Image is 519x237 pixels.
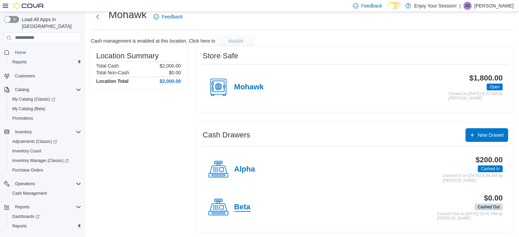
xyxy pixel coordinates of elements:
[1,127,84,137] button: Inventory
[12,116,33,121] span: Promotions
[10,189,49,197] a: Cash Management
[448,92,503,101] p: Closed on [DATE] 8:31 AM by [PERSON_NAME]
[12,148,41,154] span: Inventory Count
[7,221,84,231] button: Reports
[487,84,503,90] span: Open
[12,48,81,57] span: Home
[10,222,29,230] a: Reports
[10,105,48,113] a: My Catalog (Beta)
[490,84,500,90] span: Open
[478,204,500,210] span: Cashed Out
[414,2,457,10] p: Enjoy Your Session!
[14,2,44,9] img: Cova
[203,52,238,60] h3: Store Safe
[169,70,181,75] p: $0.00
[478,132,504,138] span: New Drawer
[96,78,129,84] h4: Location Total
[463,2,472,10] div: Jason Grondin
[96,70,129,75] h6: Total Non-Cash
[12,106,45,112] span: My Catalog (Beta)
[388,2,402,9] input: Dark Mode
[10,189,81,197] span: Cash Management
[1,179,84,189] button: Operations
[160,78,181,84] h4: $2,000.00
[12,180,81,188] span: Operations
[10,166,81,174] span: Purchase Orders
[12,191,47,196] span: Cash Management
[160,63,181,69] p: $2,000.00
[10,166,46,174] a: Purchase Orders
[12,214,40,219] span: Dashboards
[465,2,470,10] span: JG
[10,137,81,146] span: Adjustments (Classic)
[469,74,503,82] h3: $1,800.00
[10,95,81,103] span: My Catalog (Classic)
[10,212,81,221] span: Dashboards
[234,165,255,174] h4: Alpha
[484,194,503,202] h3: $0.00
[465,128,508,142] button: New Drawer
[7,137,84,146] a: Adjustments (Classic)
[10,157,71,165] a: Inventory Manager (Classic)
[96,63,119,69] h6: Total Cash
[10,137,60,146] a: Adjustments (Classic)
[10,114,81,122] span: Promotions
[361,2,382,9] span: Feedback
[15,204,29,210] span: Reports
[15,87,29,92] span: Catalog
[12,59,27,65] span: Reports
[10,95,58,103] a: My Catalog (Classic)
[10,147,81,155] span: Inventory Count
[478,165,503,172] span: Cashed In
[443,174,503,183] p: Cashed In on [DATE] 8:34 AM by [PERSON_NAME]
[7,104,84,114] button: My Catalog (Beta)
[10,212,42,221] a: Dashboards
[12,158,69,163] span: Inventory Manager (Classic)
[96,52,159,60] h3: Location Summary
[12,167,43,173] span: Purchase Orders
[459,2,461,10] p: |
[12,128,34,136] button: Inventory
[109,8,147,21] h1: Mohawk
[10,147,44,155] a: Inventory Count
[7,212,84,221] a: Dashboards
[7,114,84,123] button: Promotions
[7,57,84,67] button: Reports
[1,202,84,212] button: Reports
[10,105,81,113] span: My Catalog (Beta)
[437,212,503,221] p: Cashed Out on [DATE] 10:41 PM by [PERSON_NAME]
[12,72,81,80] span: Customers
[10,222,81,230] span: Reports
[12,48,29,57] a: Home
[1,47,84,57] button: Home
[7,146,84,156] button: Inventory Count
[10,114,36,122] a: Promotions
[10,58,81,66] span: Reports
[15,73,35,79] span: Customers
[1,85,84,94] button: Catalog
[12,203,81,211] span: Reports
[10,157,81,165] span: Inventory Manager (Classic)
[203,131,250,139] h3: Cash Drawers
[12,223,27,229] span: Reports
[475,204,503,210] span: Cashed Out
[91,38,215,44] p: Cash management is enabled at this location. Click here to
[162,13,183,20] span: Feedback
[12,86,81,94] span: Catalog
[12,139,57,144] span: Adjustments (Classic)
[12,97,55,102] span: My Catalog (Classic)
[481,166,500,172] span: Cashed In
[228,38,243,44] span: disable
[217,35,255,46] button: disable
[15,129,32,135] span: Inventory
[234,203,250,212] h4: Beta
[12,128,81,136] span: Inventory
[15,181,35,187] span: Operations
[10,58,29,66] a: Reports
[15,50,26,55] span: Home
[151,10,185,24] a: Feedback
[12,203,32,211] button: Reports
[1,71,84,81] button: Customers
[7,156,84,165] a: Inventory Manager (Classic)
